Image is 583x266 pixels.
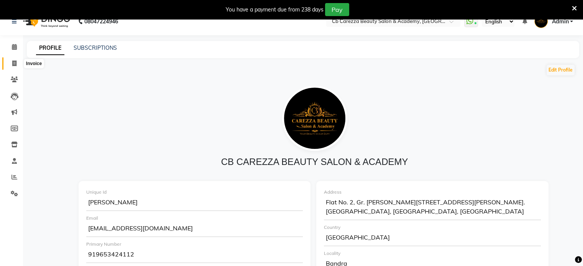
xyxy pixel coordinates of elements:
div: Email [86,215,303,222]
button: Pay [325,3,349,16]
div: 919653424112 [86,248,303,263]
div: Locality [324,250,540,257]
div: [EMAIL_ADDRESS][DOMAIN_NAME] [86,222,303,237]
img: logo [20,11,72,32]
h4: CB CAREZZA BEAUTY SALON & ACADEMY [79,157,550,168]
a: SUBSCRIPTIONS [74,44,117,51]
div: Unique Id [86,189,303,196]
div: Invoice [24,59,44,69]
div: Flat No. 2, Gr. [PERSON_NAME][STREET_ADDRESS][PERSON_NAME]. [GEOGRAPHIC_DATA], [GEOGRAPHIC_DATA],... [324,196,540,220]
div: Primary Number [86,241,303,248]
a: PROFILE [36,41,64,55]
div: Address [324,189,540,196]
button: Edit Profile [547,65,575,75]
div: [PERSON_NAME] [86,196,303,211]
div: Country [324,224,540,231]
img: Admin [534,15,548,28]
div: You have a payment due from 238 days [226,6,324,14]
div: [GEOGRAPHIC_DATA] [324,231,540,246]
img: file_1742977196188.jpg [282,86,347,151]
span: Admin [552,18,568,26]
b: 08047224946 [84,11,118,32]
